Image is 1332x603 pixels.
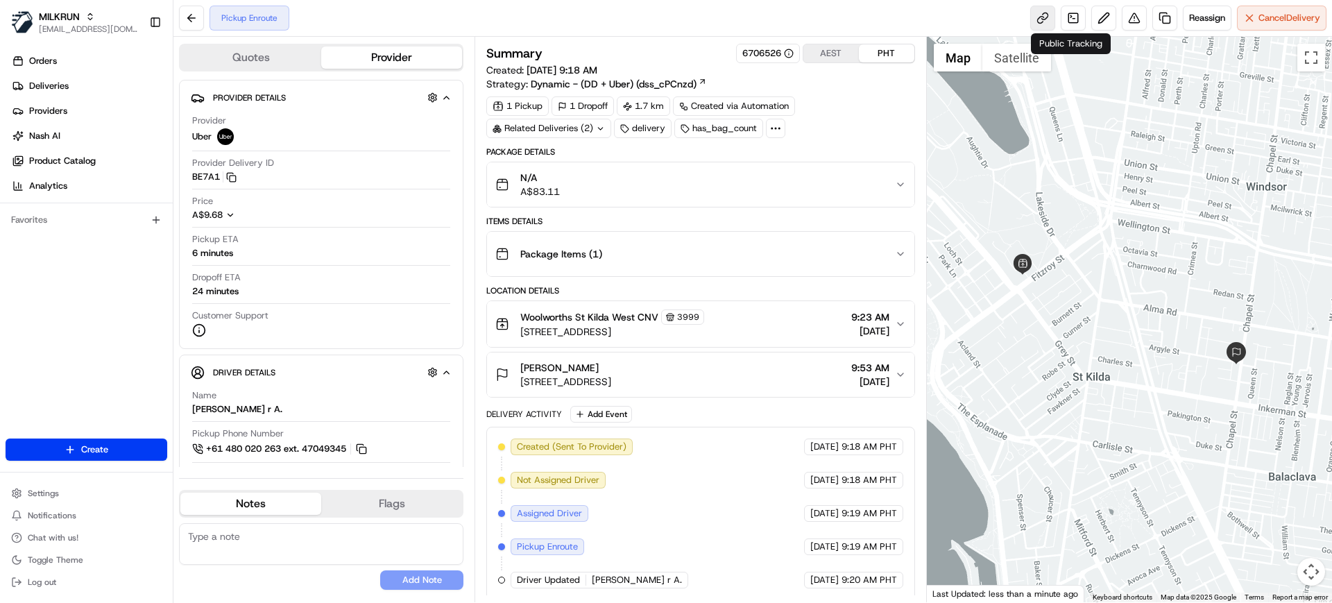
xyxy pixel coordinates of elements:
[11,11,33,33] img: MILKRUN
[517,507,582,520] span: Assigned Driver
[192,309,268,322] span: Customer Support
[517,574,580,586] span: Driver Updated
[927,585,1084,602] div: Last Updated: less than a minute ago
[570,406,632,423] button: Add Event
[180,493,321,515] button: Notes
[487,232,914,276] button: Package Items (1)
[851,361,889,375] span: 9:53 AM
[192,157,274,169] span: Provider Delivery ID
[617,96,670,116] div: 1.7 km
[487,162,914,207] button: N/AA$83.11
[29,155,96,167] span: Product Catalog
[180,46,321,69] button: Quotes
[192,271,241,284] span: Dropoff ETA
[1245,593,1264,601] a: Terms (opens in new tab)
[191,361,452,384] button: Driver Details
[1297,44,1325,71] button: Toggle fullscreen view
[192,441,369,457] button: +61 480 020 263 ext. 47049345
[192,247,233,260] div: 6 minutes
[810,474,839,486] span: [DATE]
[677,312,699,323] span: 3999
[192,389,216,402] span: Name
[39,24,138,35] button: [EMAIL_ADDRESS][DOMAIN_NAME]
[810,441,839,453] span: [DATE]
[742,47,794,60] button: 6706526
[842,474,897,486] span: 9:18 AM PHT
[6,528,167,547] button: Chat with us!
[321,493,462,515] button: Flags
[486,63,597,77] span: Created:
[527,64,597,76] span: [DATE] 9:18 AM
[1237,6,1326,31] button: CancelDelivery
[191,86,452,109] button: Provider Details
[29,55,57,67] span: Orders
[81,443,108,456] span: Create
[213,367,275,378] span: Driver Details
[6,439,167,461] button: Create
[206,443,346,455] span: +61 480 020 263 ext. 47049345
[803,44,859,62] button: AEST
[520,310,658,324] span: Woolworths St Kilda West CNV
[520,247,602,261] span: Package Items ( 1 )
[213,92,286,103] span: Provider Details
[486,216,914,227] div: Items Details
[520,375,611,389] span: [STREET_ADDRESS]
[192,209,223,221] span: A$9.68
[810,541,839,553] span: [DATE]
[930,584,976,602] a: Open this area in Google Maps (opens a new window)
[29,180,67,192] span: Analytics
[517,474,599,486] span: Not Assigned Driver
[487,353,914,397] button: [PERSON_NAME][STREET_ADDRESS]9:53 AM[DATE]
[851,375,889,389] span: [DATE]
[192,114,226,127] span: Provider
[192,285,239,298] div: 24 minutes
[673,96,795,116] div: Created via Automation
[6,506,167,525] button: Notifications
[28,554,83,566] span: Toggle Theme
[6,50,173,72] a: Orders
[192,427,284,440] span: Pickup Phone Number
[842,574,897,586] span: 9:20 AM PHT
[1258,12,1320,24] span: Cancel Delivery
[28,577,56,588] span: Log out
[934,44,982,71] button: Show street map
[1183,6,1231,31] button: Reassign
[531,77,697,91] span: Dynamic - (DD + Uber) (dss_cPCnzd)
[6,125,173,147] a: Nash AI
[192,130,212,143] span: Uber
[487,301,914,347] button: Woolworths St Kilda West CNV3999[STREET_ADDRESS]9:23 AM[DATE]
[6,100,173,122] a: Providers
[28,510,76,521] span: Notifications
[531,77,707,91] a: Dynamic - (DD + Uber) (dss_cPCnzd)
[192,209,314,221] button: A$9.68
[192,403,282,416] div: [PERSON_NAME] r A.
[29,105,67,117] span: Providers
[486,96,549,116] div: 1 Pickup
[6,550,167,570] button: Toggle Theme
[6,6,144,39] button: MILKRUNMILKRUN[EMAIL_ADDRESS][DOMAIN_NAME]
[982,44,1051,71] button: Show satellite imagery
[486,47,543,60] h3: Summary
[592,574,682,586] span: [PERSON_NAME] r A.
[842,507,897,520] span: 9:19 AM PHT
[1093,593,1152,602] button: Keyboard shortcuts
[851,324,889,338] span: [DATE]
[1031,33,1111,54] div: Public Tracking
[486,77,707,91] div: Strategy:
[614,119,672,138] div: delivery
[486,285,914,296] div: Location Details
[192,233,239,246] span: Pickup ETA
[29,80,69,92] span: Deliveries
[851,310,889,324] span: 9:23 AM
[517,541,578,553] span: Pickup Enroute
[810,507,839,520] span: [DATE]
[6,175,173,197] a: Analytics
[842,541,897,553] span: 9:19 AM PHT
[29,130,60,142] span: Nash AI
[6,209,167,231] div: Favorites
[486,146,914,158] div: Package Details
[217,128,234,145] img: uber-new-logo.jpeg
[810,574,839,586] span: [DATE]
[6,484,167,503] button: Settings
